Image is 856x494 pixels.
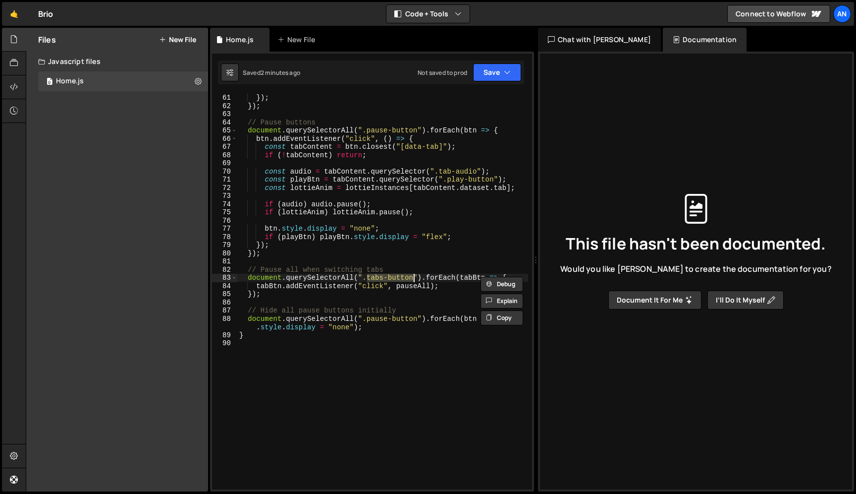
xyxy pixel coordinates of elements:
[418,68,467,77] div: Not saved to prod
[212,225,237,233] div: 77
[473,63,521,81] button: Save
[212,143,237,151] div: 67
[212,102,237,111] div: 62
[212,135,237,143] div: 66
[707,291,784,309] button: I’ll do it myself
[538,28,661,52] div: Chat with [PERSON_NAME]
[386,5,470,23] button: Code + Tools
[212,233,237,242] div: 78
[727,5,830,23] a: Connect to Webflow
[481,294,523,309] button: Explain
[26,52,208,71] div: Javascript files
[212,241,237,249] div: 79
[212,249,237,258] div: 80
[56,77,84,86] div: Home.js
[212,200,237,209] div: 74
[212,159,237,168] div: 69
[226,35,254,45] div: Home.js
[212,282,237,291] div: 84
[38,71,208,91] div: 17352/48232.js
[212,184,237,192] div: 72
[277,35,319,45] div: New File
[212,126,237,135] div: 65
[212,119,237,127] div: 64
[212,315,237,331] div: 88
[212,168,237,176] div: 70
[608,291,701,309] button: Document it for me
[833,5,851,23] a: An
[212,290,237,299] div: 85
[212,266,237,274] div: 82
[212,192,237,200] div: 73
[212,110,237,119] div: 63
[212,151,237,160] div: 68
[212,208,237,217] div: 75
[481,277,523,292] button: Debug
[663,28,747,52] div: Documentation
[481,310,523,325] button: Copy
[2,2,26,26] a: 🤙
[159,36,196,44] button: New File
[212,176,237,184] div: 71
[38,8,53,20] div: Brio
[47,78,53,86] span: 0
[566,236,826,251] span: This file hasn't been documented.
[212,339,237,348] div: 90
[38,34,56,45] h2: Files
[243,68,300,77] div: Saved
[212,217,237,225] div: 76
[212,94,237,102] div: 61
[212,274,237,282] div: 83
[261,68,300,77] div: 2 minutes ago
[212,307,237,315] div: 87
[560,263,831,274] span: Would you like [PERSON_NAME] to create the documentation for you?
[212,299,237,307] div: 86
[212,257,237,266] div: 81
[212,331,237,340] div: 89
